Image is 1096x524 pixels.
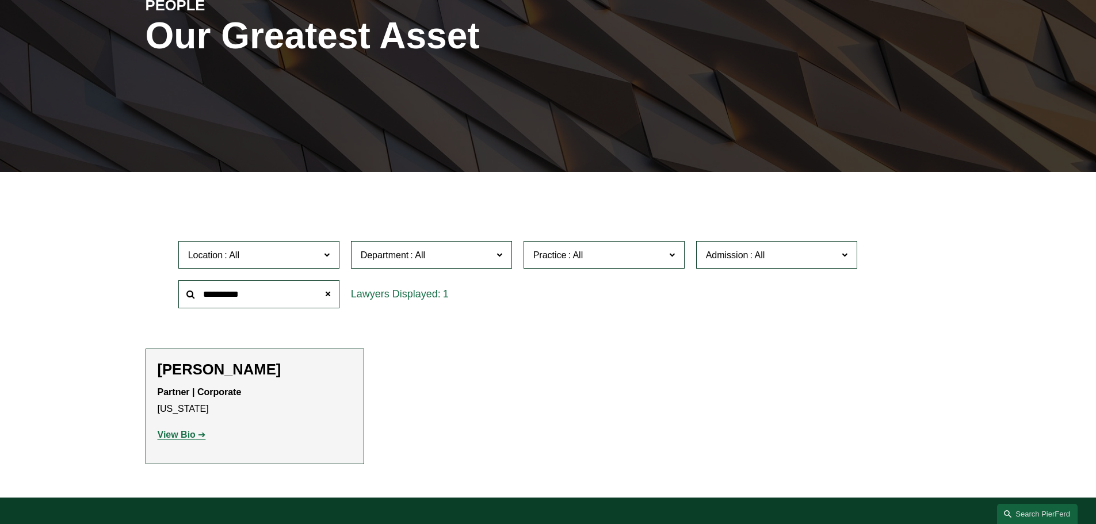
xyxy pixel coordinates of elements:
a: Search this site [997,504,1078,524]
span: Admission [706,250,749,260]
span: 1 [443,288,449,300]
span: Practice [533,250,567,260]
span: Location [188,250,223,260]
h1: Our Greatest Asset [146,15,682,57]
p: [US_STATE] [158,384,352,418]
span: Department [361,250,409,260]
a: View Bio [158,430,206,439]
h2: [PERSON_NAME] [158,361,352,378]
strong: Partner | Corporate [158,387,242,397]
strong: View Bio [158,430,196,439]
